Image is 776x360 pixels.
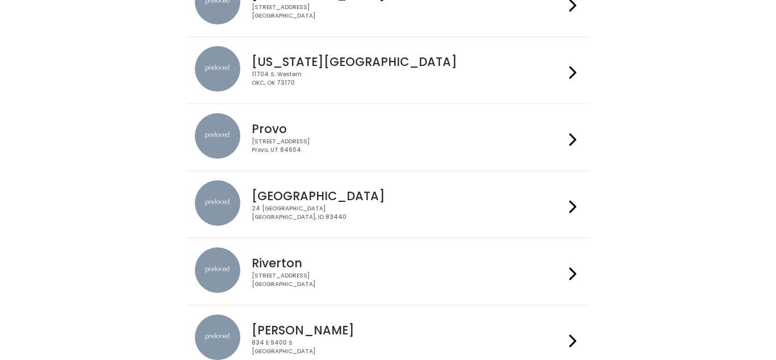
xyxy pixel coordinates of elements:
[195,180,581,229] a: preloved location [GEOGRAPHIC_DATA] 24 [GEOGRAPHIC_DATA][GEOGRAPHIC_DATA], ID 83440
[195,113,581,162] a: preloved location Provo [STREET_ADDRESS]Provo, UT 84604
[252,138,564,154] div: [STREET_ADDRESS] Provo, UT 84604
[252,3,564,20] div: [STREET_ADDRESS] [GEOGRAPHIC_DATA]
[195,315,240,360] img: preloved location
[195,247,581,296] a: preloved location Riverton [STREET_ADDRESS][GEOGRAPHIC_DATA]
[252,122,564,135] h4: Provo
[195,46,581,94] a: preloved location [US_STATE][GEOGRAPHIC_DATA] 11704 S. WesternOKC, OK 73170
[252,272,564,288] div: [STREET_ADDRESS] [GEOGRAPHIC_DATA]
[195,247,240,293] img: preloved location
[195,113,240,159] img: preloved location
[195,46,240,92] img: preloved location
[252,339,564,355] div: 834 E 9400 S [GEOGRAPHIC_DATA]
[252,71,564,87] div: 11704 S. Western OKC, OK 73170
[195,180,240,226] img: preloved location
[252,205,564,221] div: 24 [GEOGRAPHIC_DATA] [GEOGRAPHIC_DATA], ID 83440
[252,324,564,337] h4: [PERSON_NAME]
[252,256,564,270] h4: Riverton
[252,189,564,202] h4: [GEOGRAPHIC_DATA]
[252,55,564,68] h4: [US_STATE][GEOGRAPHIC_DATA]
